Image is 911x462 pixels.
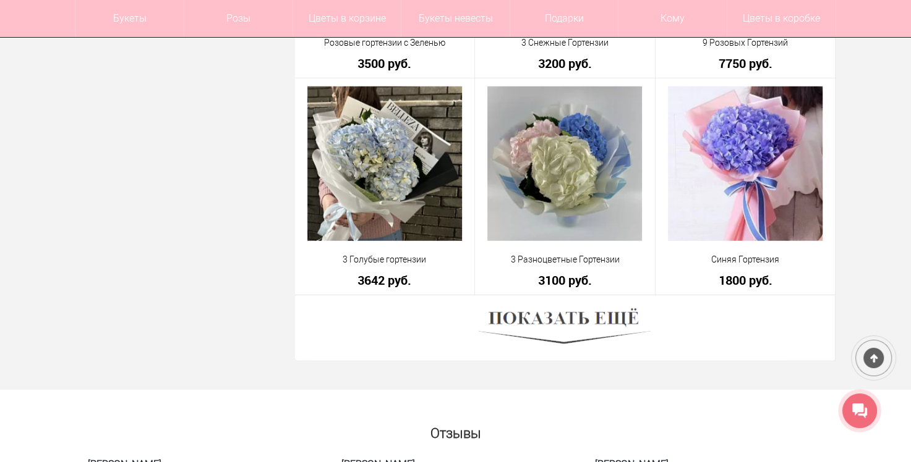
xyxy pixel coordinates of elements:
a: 1800 руб. [664,274,828,287]
a: 3200 руб. [483,57,647,70]
a: 3642 руб. [303,274,467,287]
a: 3500 руб. [303,57,467,70]
a: Показать ещё [479,322,651,332]
a: Синяя Гортензия [664,253,828,266]
a: 3 Разноцветные Гортензии [483,253,647,266]
a: 3100 руб. [483,274,647,287]
a: 3 Голубые гортензии [303,253,467,266]
img: Показать ещё [479,304,651,351]
a: 3 Снежные Гортензии [483,36,647,49]
img: Синяя Гортензия [668,86,823,241]
h2: Отзывы [75,420,836,441]
a: 9 Розовых Гортензий [664,36,828,49]
a: Розовые гортензии с Зеленью [303,36,467,49]
a: 7750 руб. [664,57,828,70]
img: 3 Голубые гортензии [307,86,462,241]
img: 3 Разноцветные Гортензии [487,86,642,241]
